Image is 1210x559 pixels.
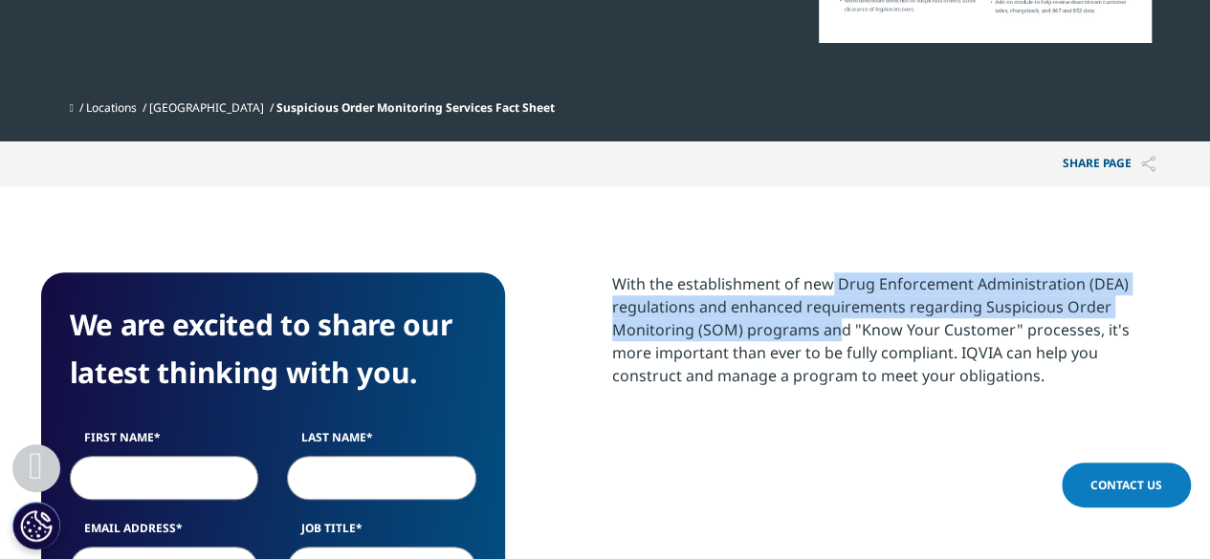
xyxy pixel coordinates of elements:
a: Locations [86,99,137,116]
img: Share PAGE [1141,156,1155,172]
button: Share PAGEShare PAGE [1048,141,1170,186]
a: [GEOGRAPHIC_DATA] [149,99,264,116]
p: Share PAGE [1048,141,1170,186]
h4: We are excited to share our latest thinking with you. [70,301,476,397]
label: Job Title [287,520,476,547]
span: Contact Us [1090,477,1162,493]
label: First Name [70,429,259,456]
a: Contact Us [1062,462,1191,507]
label: Email Address [70,520,259,547]
button: Cookies Settings [12,502,60,549]
p: With the establishment of new Drug Enforcement Administration (DEA) regulations and enhanced requ... [612,272,1170,401]
span: Suspicious Order Monitoring Services Fact Sheet [276,99,555,116]
label: Last Name [287,429,476,456]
